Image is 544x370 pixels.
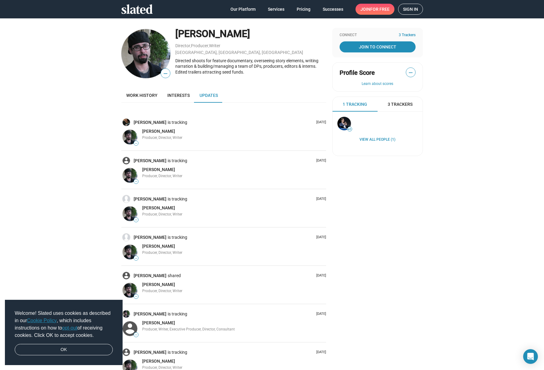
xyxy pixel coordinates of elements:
[126,93,158,98] span: Work history
[340,41,416,52] a: Join To Connect
[340,82,416,86] button: Learn about scores
[340,69,375,77] span: Profile Score
[142,359,175,364] span: [PERSON_NAME]
[15,310,113,339] span: Welcome! Slated uses cookies as described in our , which includes instructions on how to of recei...
[123,234,130,241] img: Eric Bruggemann
[523,349,538,364] div: Open Intercom Messenger
[142,358,175,364] a: [PERSON_NAME]
[123,195,130,203] img: Kris Haamer
[134,257,138,260] span: —
[134,158,168,164] a: [PERSON_NAME]
[399,33,416,38] span: 3 Trackers
[168,120,188,125] span: is tracking
[134,142,138,145] span: —
[343,101,367,107] span: 1 Tracking
[123,119,130,126] img: Mike Hall
[142,135,182,140] span: Producer, Director, Writer
[121,29,170,78] img: Adam Salkin
[314,350,326,355] p: [DATE]
[134,333,138,337] span: —
[388,101,413,107] span: 3 Trackers
[142,174,182,178] span: Producer, Director, Writer
[195,88,223,103] a: Updates
[226,4,261,15] a: Our Platform
[142,129,175,134] span: [PERSON_NAME]
[314,120,326,125] p: [DATE]
[292,4,315,15] a: Pricing
[5,300,123,365] div: cookieconsent
[142,167,175,173] a: [PERSON_NAME]
[161,70,170,78] span: —
[134,180,138,183] span: —
[27,318,57,323] a: Cookie Policy
[209,43,220,48] a: Writer
[134,311,168,317] a: [PERSON_NAME]
[314,312,326,316] p: [DATE]
[142,250,182,255] span: Producer, Director, Writer
[142,205,175,211] a: [PERSON_NAME]
[314,235,326,240] p: [DATE]
[175,50,303,55] a: [GEOGRAPHIC_DATA], [GEOGRAPHIC_DATA], [GEOGRAPHIC_DATA]
[142,212,182,216] span: Producer, Director, Writer
[123,321,137,336] img: Marah Strauch
[191,43,208,48] a: Producer
[268,4,284,15] span: Services
[348,128,352,131] span: 41
[297,4,310,15] span: Pricing
[360,4,390,15] span: Join
[134,273,168,279] a: [PERSON_NAME]
[142,289,182,293] span: Producer, Director, Writer
[123,245,137,259] img: Adam Salkin
[314,158,326,163] p: [DATE]
[318,4,348,15] a: Successes
[123,130,137,144] img: Adam Salkin
[406,69,415,77] span: —
[175,27,326,40] div: [PERSON_NAME]
[134,218,138,222] span: —
[123,168,137,183] img: Adam Salkin
[370,4,390,15] span: for free
[314,273,326,278] p: [DATE]
[340,33,416,38] div: Connect
[121,88,162,103] a: Work history
[175,43,190,48] a: Director
[123,157,130,164] img: Lila Yacoub
[142,244,175,249] span: [PERSON_NAME]
[134,196,168,202] a: [PERSON_NAME]
[337,117,351,130] img: Stephan Paternot
[123,310,130,318] img: Adam Salkin
[142,365,182,370] span: Producer, Director, Writer
[142,282,175,287] span: [PERSON_NAME]
[323,4,343,15] span: Successes
[123,349,130,356] img: Marah Strauch
[134,349,168,355] a: [PERSON_NAME]
[341,41,414,52] span: Join To Connect
[123,272,130,279] img: Marah Strauch
[168,196,188,202] span: is tracking
[314,197,326,201] p: [DATE]
[142,167,175,172] span: [PERSON_NAME]
[356,4,394,15] a: Joinfor free
[168,311,188,317] span: is tracking
[168,235,188,240] span: is tracking
[15,344,113,356] a: dismiss cookie message
[168,273,182,279] span: shared
[134,235,168,240] a: [PERSON_NAME]
[230,4,256,15] span: Our Platform
[134,295,138,298] span: —
[263,4,289,15] a: Services
[162,88,195,103] a: Interests
[359,137,395,142] a: View all People (1)
[123,283,137,298] img: Adam Salkin
[142,243,175,249] a: [PERSON_NAME]
[200,93,218,98] span: Updates
[168,349,188,355] span: is tracking
[142,327,235,331] span: Producer, Writer, Executive Producer, Director, Consultant
[142,282,175,288] a: [PERSON_NAME]
[123,206,137,221] img: Adam Salkin
[142,320,175,325] span: [PERSON_NAME]
[398,4,423,15] a: Sign in
[168,158,188,164] span: is tracking
[142,205,175,210] span: [PERSON_NAME]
